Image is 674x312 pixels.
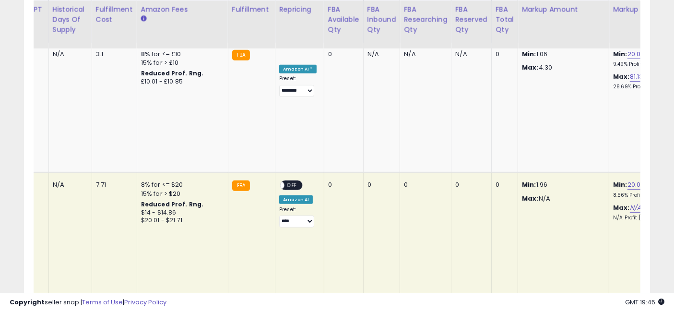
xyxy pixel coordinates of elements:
[630,72,643,82] a: 81.13
[404,180,444,189] div: 0
[625,298,664,307] span: 2025-09-11 19:45 GMT
[522,180,536,189] strong: Min:
[522,50,602,59] p: 1.06
[522,194,539,203] strong: Max:
[455,180,484,189] div: 0
[522,49,536,59] strong: Min:
[455,4,487,35] div: FBA Reserved Qty
[522,180,602,189] p: 1.96
[279,75,317,96] div: Preset:
[455,50,484,59] div: N/A
[496,50,510,59] div: 0
[404,50,444,59] div: N/A
[496,4,514,35] div: FBA Total Qty
[279,195,313,204] div: Amazon AI
[613,49,627,59] b: Min:
[10,298,166,307] div: seller snap | |
[404,4,447,35] div: FBA Researching Qty
[141,50,221,59] div: 8% for <= £10
[141,78,221,86] div: £10.01 - £10.85
[613,203,630,212] b: Max:
[53,180,84,189] div: N/A
[53,4,88,35] div: Historical Days Of Supply
[141,180,221,189] div: 8% for <= $20
[82,298,123,307] a: Terms of Use
[232,4,271,14] div: Fulfillment
[522,4,605,14] div: Markup Amount
[630,203,641,213] a: N/A
[141,14,147,23] small: Amazon Fees.
[522,63,602,72] p: 4.30
[10,298,45,307] strong: Copyright
[496,180,510,189] div: 0
[522,194,602,203] p: N/A
[522,63,539,72] strong: Max:
[141,209,221,217] div: $14 - $14.86
[53,50,84,59] div: N/A
[279,206,317,228] div: Preset:
[613,180,627,189] b: Min:
[284,181,300,190] span: OFF
[232,180,250,191] small: FBA
[627,180,645,190] a: 20.00
[613,72,630,81] b: Max:
[279,65,317,73] div: Amazon AI *
[141,190,221,198] div: 15% for > $20
[141,59,221,67] div: 15% for > £10
[367,4,396,35] div: FBA inbound Qty
[367,180,393,189] div: 0
[141,216,221,225] div: $20.01 - $21.71
[367,50,393,59] div: N/A
[328,4,359,35] div: FBA Available Qty
[124,298,166,307] a: Privacy Policy
[96,50,130,59] div: 3.1
[141,69,204,77] b: Reduced Prof. Rng.
[232,50,250,60] small: FBA
[141,4,224,14] div: Amazon Fees
[627,49,645,59] a: 20.00
[96,180,130,189] div: 7.71
[279,4,320,14] div: Repricing
[328,50,356,59] div: 0
[328,180,356,189] div: 0
[96,4,133,24] div: Fulfillment Cost
[141,200,204,208] b: Reduced Prof. Rng.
